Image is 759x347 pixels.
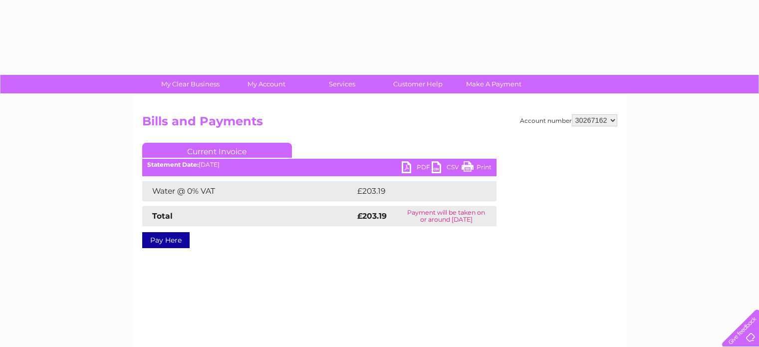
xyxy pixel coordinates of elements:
a: My Account [225,75,307,93]
a: Customer Help [377,75,459,93]
a: Print [462,161,492,176]
a: PDF [402,161,432,176]
a: Pay Here [142,232,190,248]
strong: Total [152,211,173,221]
a: My Clear Business [149,75,232,93]
td: £203.19 [355,181,478,201]
strong: £203.19 [357,211,387,221]
a: Make A Payment [453,75,535,93]
a: Current Invoice [142,143,292,158]
td: Water @ 0% VAT [142,181,355,201]
td: Payment will be taken on or around [DATE] [396,206,497,226]
b: Statement Date: [147,161,199,168]
div: Account number [520,114,617,126]
a: Services [301,75,383,93]
h2: Bills and Payments [142,114,617,133]
a: CSV [432,161,462,176]
div: [DATE] [142,161,497,168]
